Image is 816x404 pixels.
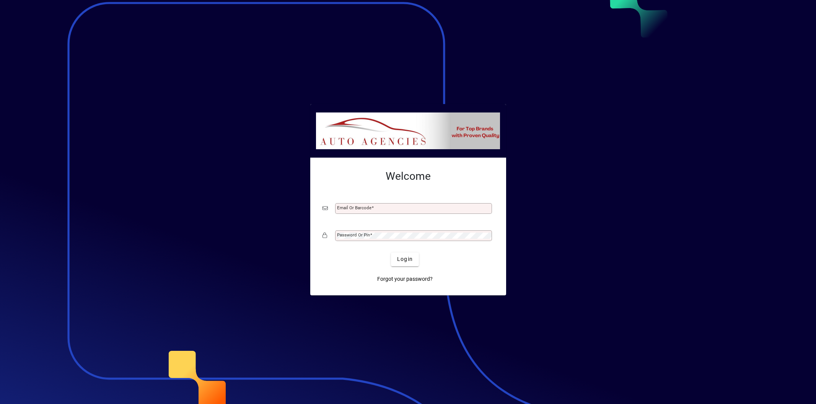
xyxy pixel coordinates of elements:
[391,252,419,266] button: Login
[322,170,494,183] h2: Welcome
[374,272,436,286] a: Forgot your password?
[337,205,371,210] mat-label: Email or Barcode
[337,232,370,238] mat-label: Password or Pin
[377,275,433,283] span: Forgot your password?
[397,255,413,263] span: Login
